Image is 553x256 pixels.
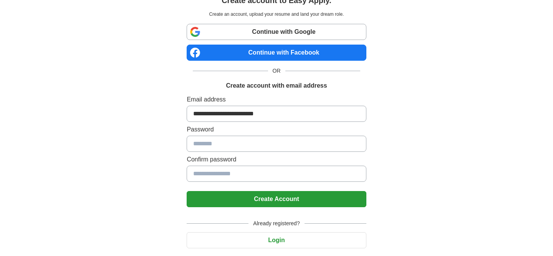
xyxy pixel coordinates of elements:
span: Already registered? [248,219,304,228]
p: Create an account, upload your resume and land your dream role. [188,11,364,18]
a: Login [187,237,366,243]
label: Email address [187,95,366,104]
h1: Create account with email address [226,81,327,90]
span: OR [268,67,285,75]
button: Create Account [187,191,366,207]
button: Login [187,232,366,248]
a: Continue with Google [187,24,366,40]
label: Confirm password [187,155,366,164]
a: Continue with Facebook [187,45,366,61]
label: Password [187,125,366,134]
